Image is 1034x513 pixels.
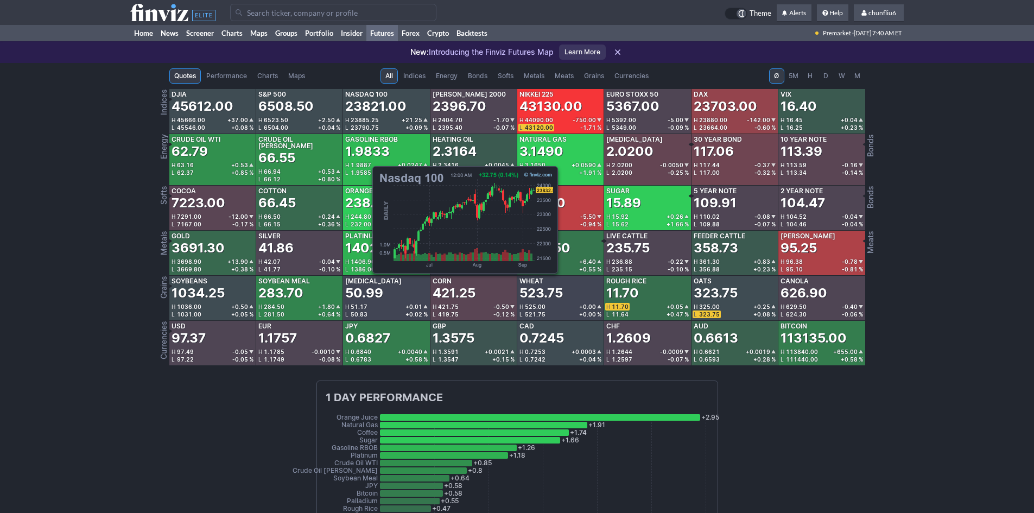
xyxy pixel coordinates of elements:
[380,68,398,84] a: All
[288,71,305,81] span: Maps
[573,117,596,123] span: -750.00
[822,71,830,81] span: D
[519,91,554,98] div: Nikkei 225
[343,231,429,275] a: Platinum1402.00H1406.90+16.30L1386.00+1.18 %
[336,221,340,227] span: %
[172,91,187,98] div: DJIA
[807,71,814,81] span: H
[351,258,375,265] span: 1406.90
[433,117,438,123] span: H
[385,71,393,81] span: All
[519,162,525,168] span: H
[771,170,776,175] span: %
[430,89,517,134] a: [PERSON_NAME] 20002396.70H2404.70-1.70L2395.40-0.07 %
[684,125,689,130] span: %
[172,136,220,143] div: Crude Oil WTI
[258,233,281,239] div: Silver
[172,188,196,194] div: Cocoa
[345,117,351,123] span: H
[606,125,612,130] span: L
[606,91,658,98] div: Euro Stoxx 50
[172,98,233,115] div: 45612.00
[694,221,699,227] span: L
[834,68,849,84] button: W
[264,124,288,131] span: 6504.00
[433,125,438,130] span: L
[597,125,601,130] span: %
[692,134,778,185] a: 30 Year Bond117.06H117.44-0.37L117.00-0.32 %
[781,194,825,212] div: 104.47
[351,221,371,227] span: 232.00
[438,117,462,123] span: 2404.70
[345,233,379,239] div: Platinum
[258,259,264,264] span: H
[258,169,264,174] span: H
[694,233,745,239] div: Feeder Cattle
[453,25,491,41] a: Backtests
[264,117,288,123] span: 6523.50
[694,143,734,160] div: 117.06
[786,258,803,265] span: 96.38
[606,233,648,239] div: Live Cattle
[256,231,342,275] a: Silver41.86H42.07-0.04L41.77-0.10 %
[177,169,194,176] span: 62.37
[169,134,256,185] a: Crude Oil WTI62.79H63.16+0.53L62.37+0.85 %
[493,117,509,123] span: -1.70
[336,176,340,182] span: %
[606,98,659,115] div: 5367.00
[694,239,738,257] div: 358.73
[754,221,776,227] div: -0.07
[606,221,612,227] span: L
[694,194,737,212] div: 109.91
[694,91,708,98] div: DAX
[778,186,865,230] a: 2 Year Note104.47H104.52-0.04L104.46-0.04 %
[430,134,517,185] a: Heating Oil2.3164H2.3416+0.0045L2.3131+0.19 %
[781,233,835,239] div: [PERSON_NAME]
[606,188,630,194] div: Sugar
[819,68,834,84] button: D
[351,169,371,176] span: 1.9585
[604,89,690,134] a: Euro Stoxx 505367.00H5392.00-5.00L5349.00-0.09 %
[842,170,863,175] div: -0.14
[725,8,771,20] a: Theme
[699,213,720,220] span: 110.02
[177,117,205,123] span: 45666.00
[699,162,720,168] span: 117.44
[519,117,525,123] span: H
[345,136,398,143] div: Gasoline RBOB
[249,170,253,175] span: %
[172,259,177,264] span: H
[318,117,335,123] span: +2.50
[258,221,264,227] span: L
[612,213,629,220] span: 15.92
[580,221,601,227] div: -0.94
[231,162,248,168] span: +0.53
[694,214,699,219] span: H
[271,25,301,41] a: Groups
[684,170,689,175] span: %
[781,214,786,219] span: H
[398,68,430,84] a: Indices
[579,170,601,175] div: +1.91
[606,239,650,257] div: 235.75
[519,68,549,84] a: Metals
[838,71,846,81] span: W
[525,124,553,131] span: 43120.00
[130,25,157,41] a: Home
[433,143,477,160] div: 2.3164
[258,149,295,167] div: 66.55
[258,125,264,130] span: L
[345,194,389,212] div: 238.75
[778,89,865,134] a: VIX16.40H16.45+0.04L16.25+0.23 %
[433,136,473,143] div: Heating Oil
[859,125,863,130] span: %
[777,4,811,22] a: Alerts
[177,124,205,131] span: 45546.00
[423,25,453,41] a: Crypto
[258,136,340,149] div: Crude Oil [PERSON_NAME]
[692,89,778,134] a: DAX23703.00H23880.00-142.00L23664.00-0.60 %
[318,176,340,182] div: +0.80
[169,186,256,230] a: Cocoa7223.00H7291.00-12.00L7167.00-0.17 %
[227,117,248,123] span: +37.00
[172,239,225,257] div: 3691.30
